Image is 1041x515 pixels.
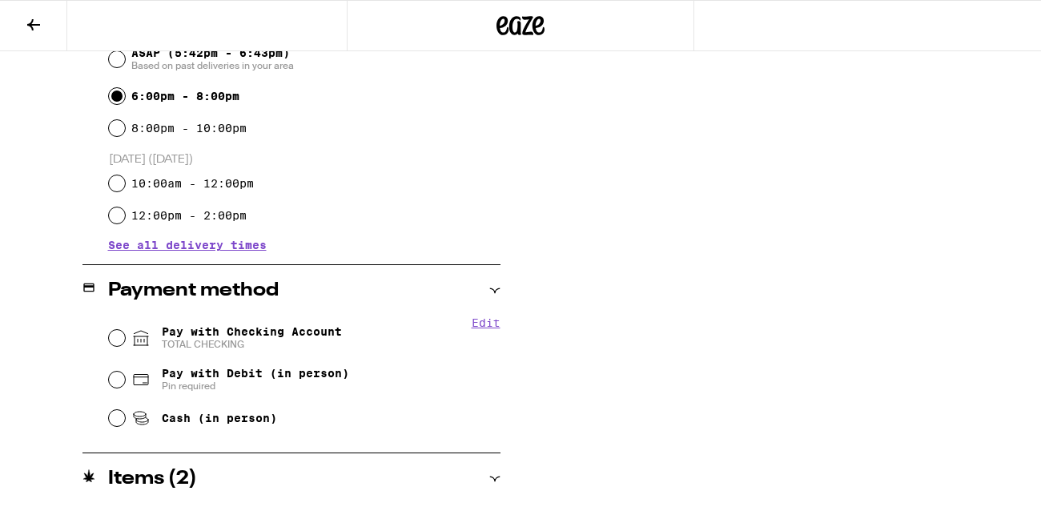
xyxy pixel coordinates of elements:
[162,338,342,351] span: TOTAL CHECKING
[162,325,342,351] span: Pay with Checking Account
[10,11,115,24] span: Hi. Need any help?
[108,469,197,489] h2: Items ( 2 )
[472,316,500,329] button: Edit
[131,122,247,135] label: 8:00pm - 10:00pm
[131,177,254,190] label: 10:00am - 12:00pm
[109,152,500,167] p: [DATE] ([DATE])
[131,90,239,103] label: 6:00pm - 8:00pm
[108,281,279,300] h2: Payment method
[131,46,294,72] span: ASAP (5:42pm - 6:43pm)
[131,59,294,72] span: Based on past deliveries in your area
[162,412,277,424] span: Cash (in person)
[108,239,267,251] button: See all delivery times
[162,367,349,380] span: Pay with Debit (in person)
[162,380,349,392] span: Pin required
[131,209,247,222] label: 12:00pm - 2:00pm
